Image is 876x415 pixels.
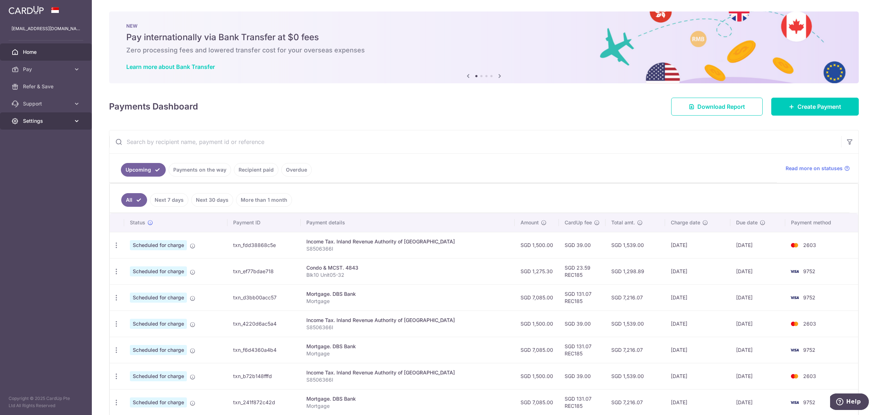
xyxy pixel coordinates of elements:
td: txn_ef77bdae718 [227,258,301,284]
td: [DATE] [730,258,785,284]
td: [DATE] [730,232,785,258]
th: Payment details [301,213,515,232]
span: Download Report [697,102,745,111]
span: Home [23,48,70,56]
div: Mortgage. DBS Bank [306,395,509,402]
a: Learn more about Bank Transfer [126,63,215,70]
span: Help [16,5,31,11]
td: [DATE] [730,337,785,363]
span: Scheduled for charge [130,319,187,329]
div: Condo & MCST. 4843 [306,264,509,271]
img: Bank Card [787,398,802,407]
td: [DATE] [665,258,730,284]
span: Read more on statuses [786,165,843,172]
span: Scheduled for charge [130,371,187,381]
span: Refer & Save [23,83,70,90]
td: txn_d3bb00acc57 [227,284,301,311]
img: Bank transfer banner [109,11,859,83]
td: txn_f6d4360a4b4 [227,337,301,363]
td: txn_4220d6ac5a4 [227,311,301,337]
span: Scheduled for charge [130,240,187,250]
span: Settings [23,117,70,125]
td: SGD 7,216.07 [606,284,665,311]
span: Scheduled for charge [130,266,187,276]
p: NEW [126,23,842,29]
iframe: Opens a widget where you can find more information [830,393,869,411]
img: Bank Card [787,241,802,250]
td: SGD 1,275.30 [515,258,559,284]
td: SGD 39.00 [559,363,606,389]
span: Create Payment [797,102,841,111]
td: SGD 1,298.89 [606,258,665,284]
td: [DATE] [730,284,785,311]
a: Recipient paid [234,163,278,177]
td: SGD 7,216.07 [606,337,665,363]
td: SGD 39.00 [559,311,606,337]
a: Next 7 days [150,193,188,207]
input: Search by recipient name, payment id or reference [109,130,841,153]
td: txn_fdd38868c5e [227,232,301,258]
td: SGD 39.00 [559,232,606,258]
span: Support [23,100,70,107]
a: Upcoming [121,163,166,177]
p: [EMAIL_ADDRESS][DOMAIN_NAME] [11,25,80,32]
td: txn_b72b148fffd [227,363,301,389]
span: Due date [736,219,758,226]
span: Scheduled for charge [130,293,187,303]
span: Scheduled for charge [130,345,187,355]
p: S8506366I [306,376,509,383]
span: 2603 [803,373,816,379]
td: SGD 7,085.00 [515,284,559,311]
td: SGD 1,500.00 [515,311,559,337]
img: Bank Card [787,320,802,328]
img: Bank Card [787,267,802,276]
div: Mortgage. DBS Bank [306,290,509,298]
span: Status [130,219,145,226]
span: 9752 [803,347,815,353]
td: SGD 1,500.00 [515,363,559,389]
td: SGD 1,539.00 [606,363,665,389]
span: Pay [23,66,70,73]
p: Mortgage [306,350,509,357]
a: Read more on statuses [786,165,850,172]
div: Income Tax. Inland Revenue Authority of [GEOGRAPHIC_DATA] [306,238,509,245]
span: Scheduled for charge [130,397,187,407]
div: Mortgage. DBS Bank [306,343,509,350]
a: Next 30 days [191,193,233,207]
span: 9752 [803,294,815,300]
p: Mortgage [306,402,509,410]
th: Payment method [785,213,858,232]
p: Blk10 Unit05-32 [306,271,509,279]
a: Payments on the way [169,163,231,177]
span: Total amt. [611,219,635,226]
span: 9752 [803,399,815,405]
td: SGD 1,539.00 [606,232,665,258]
a: All [121,193,147,207]
th: Payment ID [227,213,301,232]
td: SGD 7,085.00 [515,337,559,363]
td: [DATE] [665,232,730,258]
span: CardUp fee [565,219,592,226]
a: Overdue [281,163,312,177]
img: Bank Card [787,293,802,302]
td: [DATE] [665,337,730,363]
td: SGD 131.07 REC185 [559,337,606,363]
span: Amount [521,219,539,226]
td: [DATE] [665,311,730,337]
img: Bank Card [787,346,802,354]
td: [DATE] [730,363,785,389]
img: CardUp [9,6,44,14]
a: Download Report [671,98,763,116]
p: S8506366I [306,324,509,331]
img: Bank Card [787,372,802,381]
span: 2603 [803,242,816,248]
span: 2603 [803,321,816,327]
h4: Payments Dashboard [109,100,198,113]
a: Create Payment [771,98,859,116]
td: SGD 1,500.00 [515,232,559,258]
td: SGD 1,539.00 [606,311,665,337]
h5: Pay internationally via Bank Transfer at $0 fees [126,32,842,43]
div: Income Tax. Inland Revenue Authority of [GEOGRAPHIC_DATA] [306,369,509,376]
span: Charge date [671,219,700,226]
